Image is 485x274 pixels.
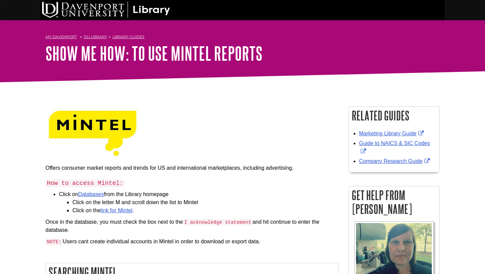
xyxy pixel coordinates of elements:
[42,2,170,18] img: DU Library
[349,107,439,125] h2: Related Guides
[45,239,63,245] code: NOTE:
[45,43,262,64] a: Show Me How: To Use Mintel Reports
[45,32,440,43] nav: breadcrumb
[112,34,144,39] a: Library Guides
[183,219,253,226] code: I acknowledge statement
[78,191,104,197] a: Databases
[45,106,140,161] img: mintel logo
[101,208,132,213] a: link for Mintel
[59,190,338,215] li: Click on from the Library homepage
[45,218,338,235] p: Once in the database, you must check the box next to the and hit continue to enter the database.
[359,158,431,164] a: Company Research Guide
[72,207,338,215] li: Click on the .
[45,179,125,187] code: How to access Mintel:
[45,238,338,246] p: Users cant create individual accounts in Mintel in order to download or export data.
[349,186,439,218] h2: Get Help From [PERSON_NAME]
[359,140,430,154] a: Guide to NAICS & SIC Codes
[45,164,338,172] p: Offers consumer market reports and trends for US and international marketplaces, including advert...
[45,34,77,40] a: My Davenport
[359,131,425,136] a: Marketing Library Guide
[72,198,338,207] li: Click on the letter M and scroll down the list to Mintel
[84,34,107,39] a: DU Library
